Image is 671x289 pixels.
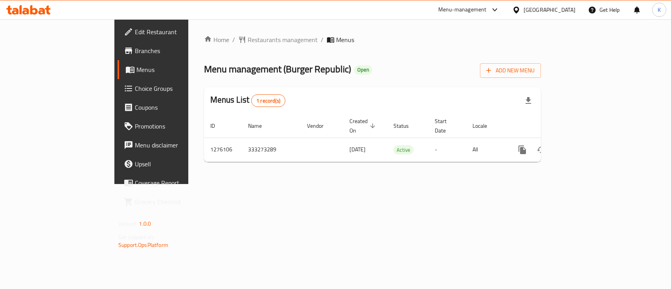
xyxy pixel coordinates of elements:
a: Coupons [118,98,226,117]
span: Name [248,121,272,131]
span: 1.0.0 [139,219,151,229]
td: All [466,138,507,162]
li: / [321,35,324,44]
a: Edit Restaurant [118,22,226,41]
button: more [513,140,532,159]
a: Choice Groups [118,79,226,98]
a: Menu disclaimer [118,136,226,155]
div: Open [354,65,372,75]
span: Menu management ( Burger Republic ) [204,60,351,78]
a: Branches [118,41,226,60]
th: Actions [507,114,595,138]
span: ID [210,121,225,131]
span: Menus [136,65,220,74]
span: Active [393,145,414,155]
li: / [232,35,235,44]
a: Grocery Checklist [118,192,226,211]
span: Add New Menu [486,66,535,75]
span: K [658,6,661,14]
span: Coverage Report [135,178,220,188]
a: Promotions [118,117,226,136]
span: Locale [472,121,497,131]
nav: breadcrumb [204,35,541,44]
span: Version: [118,219,138,229]
span: [DATE] [349,144,366,155]
span: 1 record(s) [252,97,285,105]
span: Branches [135,46,220,55]
span: Coupons [135,103,220,112]
a: Upsell [118,155,226,173]
button: Change Status [532,140,551,159]
button: Add New Menu [480,63,541,78]
a: Support.OpsPlatform [118,240,168,250]
span: Get support on: [118,232,154,242]
span: Choice Groups [135,84,220,93]
span: Created On [349,116,378,135]
h2: Menus List [210,94,285,107]
div: [GEOGRAPHIC_DATA] [524,6,575,14]
td: - [428,138,466,162]
a: Restaurants management [238,35,318,44]
div: Total records count [251,94,285,107]
span: Menu disclaimer [135,140,220,150]
table: enhanced table [204,114,595,162]
span: Grocery Checklist [135,197,220,206]
div: Export file [519,91,538,110]
span: Promotions [135,121,220,131]
span: Edit Restaurant [135,27,220,37]
span: Menus [336,35,354,44]
a: Coverage Report [118,173,226,192]
span: Open [354,66,372,73]
span: Status [393,121,419,131]
span: Vendor [307,121,334,131]
span: Start Date [435,116,457,135]
div: Menu-management [438,5,487,15]
td: 333273289 [242,138,301,162]
span: Restaurants management [248,35,318,44]
span: Upsell [135,159,220,169]
a: Menus [118,60,226,79]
